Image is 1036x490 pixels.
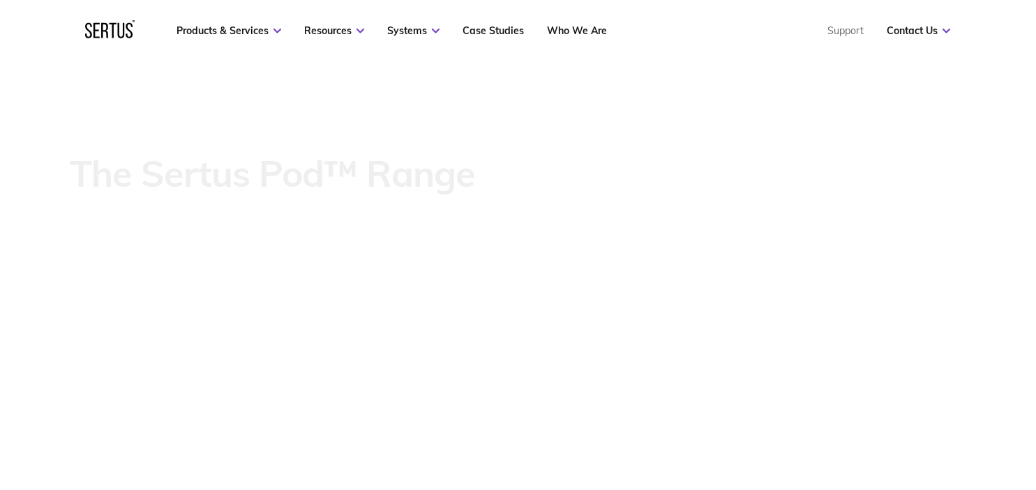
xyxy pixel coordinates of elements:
a: Who We Are [547,24,607,37]
p: The Sertus Pod™ Range [70,154,475,193]
a: Support [827,24,864,37]
a: Case Studies [463,24,524,37]
a: Contact Us [887,24,950,37]
a: Resources [304,24,364,37]
a: Systems [387,24,440,37]
a: Products & Services [177,24,281,37]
